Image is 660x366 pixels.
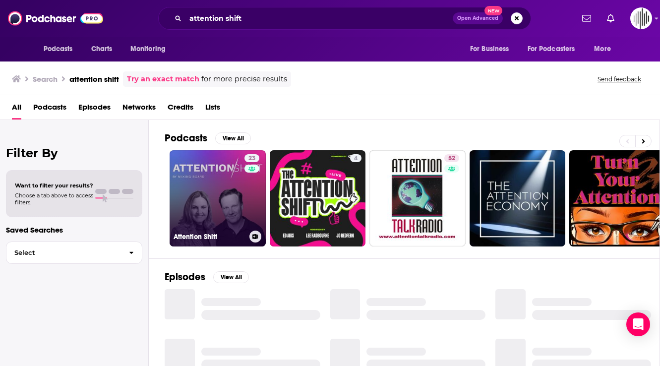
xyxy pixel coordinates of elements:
h2: Podcasts [165,132,207,144]
button: open menu [123,40,179,59]
a: Lists [205,99,220,120]
a: Networks [122,99,156,120]
img: Podchaser - Follow, Share and Rate Podcasts [8,9,103,28]
div: Open Intercom Messenger [626,312,650,336]
button: open menu [463,40,522,59]
h2: Filter By [6,146,142,160]
span: Select [6,249,121,256]
span: Choose a tab above to access filters. [15,192,93,206]
a: 23Attention Shift [170,150,266,246]
a: Show notifications dropdown [603,10,618,27]
h2: Episodes [165,271,205,283]
a: 23 [244,154,259,162]
button: open menu [587,40,623,59]
a: 4 [270,150,366,246]
h3: Search [33,74,58,84]
span: Logged in as gpg2 [630,7,652,29]
button: View All [215,132,251,144]
a: Episodes [78,99,111,120]
button: Open AdvancedNew [453,12,503,24]
a: 52 [444,154,459,162]
button: open menu [521,40,590,59]
a: 4 [350,154,361,162]
button: View All [213,271,249,283]
span: for more precise results [201,73,287,85]
button: Send feedback [595,75,644,83]
span: New [484,6,502,15]
a: EpisodesView All [165,271,249,283]
span: 23 [248,154,255,164]
button: open menu [37,40,86,59]
a: All [12,99,21,120]
a: Podcasts [33,99,66,120]
span: For Business [470,42,509,56]
span: More [594,42,611,56]
span: Open Advanced [457,16,498,21]
a: Try an exact match [127,73,199,85]
img: User Profile [630,7,652,29]
input: Search podcasts, credits, & more... [185,10,453,26]
a: PodcastsView All [165,132,251,144]
div: Search podcasts, credits, & more... [158,7,531,30]
span: Charts [91,42,113,56]
p: Saved Searches [6,225,142,235]
span: Want to filter your results? [15,182,93,189]
button: Show profile menu [630,7,652,29]
button: Select [6,242,142,264]
a: Show notifications dropdown [578,10,595,27]
a: 52 [369,150,466,246]
a: Credits [168,99,193,120]
h3: attention shift [69,74,119,84]
span: 52 [448,154,455,164]
span: Monitoring [130,42,166,56]
span: Podcasts [44,42,73,56]
a: Charts [85,40,119,59]
h3: Attention Shift [174,233,245,241]
span: 4 [354,154,358,164]
span: For Podcasters [528,42,575,56]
